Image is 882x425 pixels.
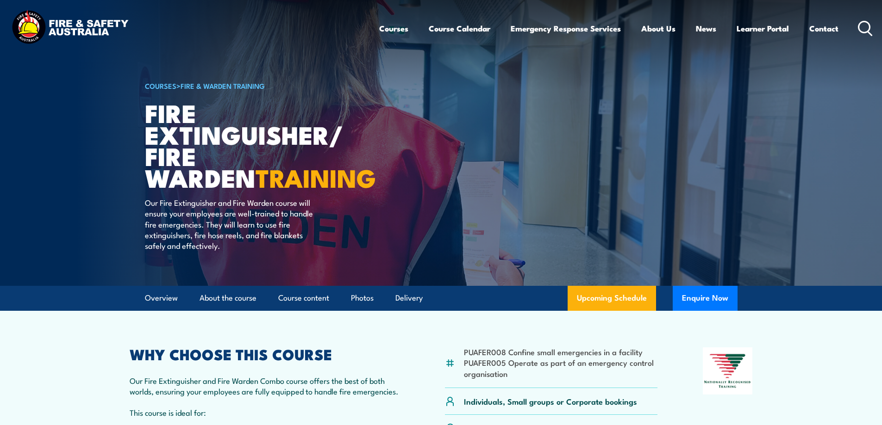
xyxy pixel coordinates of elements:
strong: TRAINING [256,158,376,196]
a: About the course [200,286,256,310]
a: Overview [145,286,178,310]
a: Emergency Response Services [511,16,621,41]
p: This course is ideal for: [130,407,400,418]
button: Enquire Now [673,286,738,311]
a: Photos [351,286,374,310]
a: Fire & Warden Training [181,80,265,91]
a: Course Calendar [429,16,490,41]
a: Learner Portal [737,16,789,41]
a: Courses [379,16,408,41]
a: About Us [641,16,676,41]
h6: > [145,80,374,91]
a: News [696,16,716,41]
h1: Fire Extinguisher/ Fire Warden [145,102,374,188]
p: Our Fire Extinguisher and Fire Warden Combo course offers the best of both worlds, ensuring your ... [130,375,400,397]
p: Individuals, Small groups or Corporate bookings [464,396,637,407]
a: COURSES [145,80,176,91]
p: Our Fire Extinguisher and Fire Warden course will ensure your employees are well-trained to handl... [145,197,314,251]
li: PUAFER005 Operate as part of an emergency control organisation [464,357,658,379]
a: Contact [809,16,838,41]
h2: WHY CHOOSE THIS COURSE [130,347,400,360]
a: Course content [278,286,329,310]
a: Upcoming Schedule [568,286,656,311]
a: Delivery [395,286,423,310]
img: Nationally Recognised Training logo. [703,347,753,394]
li: PUAFER008 Confine small emergencies in a facility [464,346,658,357]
